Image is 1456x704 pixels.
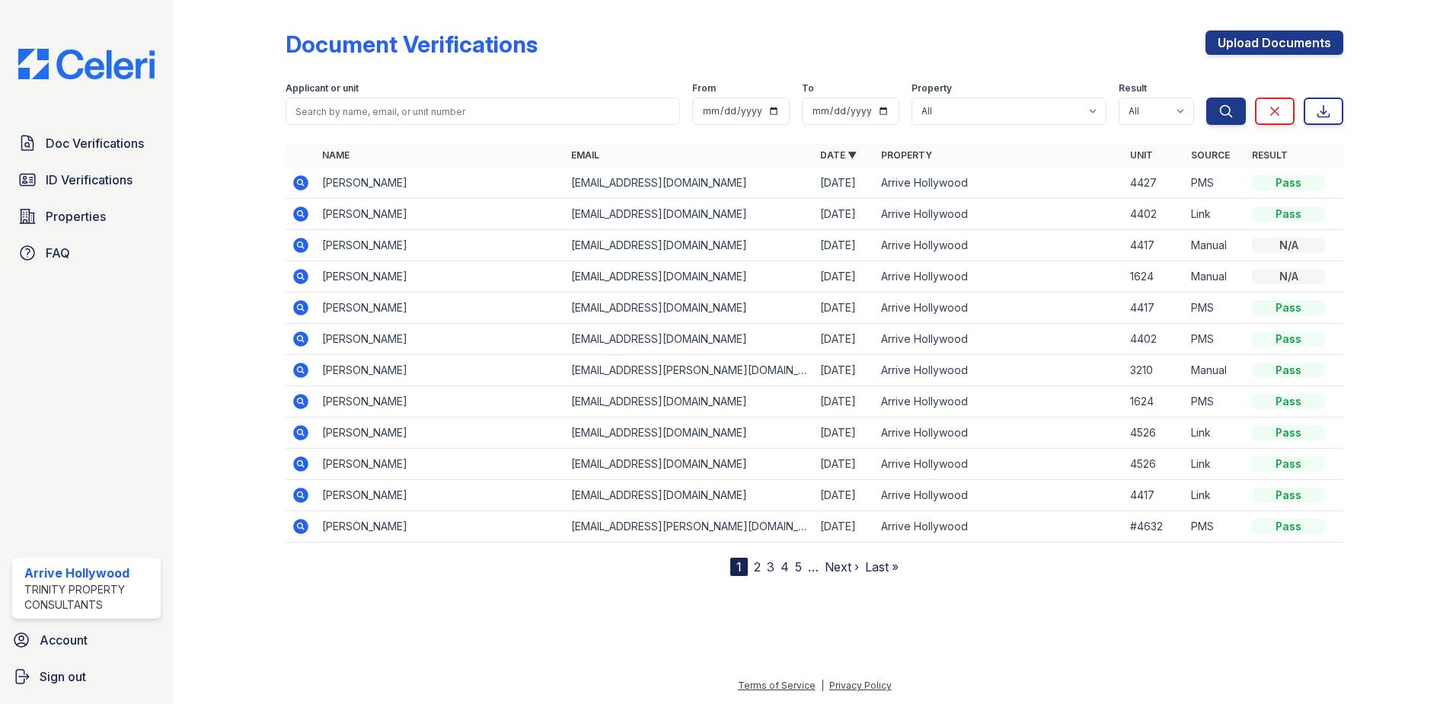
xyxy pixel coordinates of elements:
[12,165,161,195] a: ID Verifications
[1185,480,1246,511] td: Link
[738,680,816,691] a: Terms of Service
[286,98,680,125] input: Search by name, email, or unit number
[1124,355,1185,386] td: 3210
[12,238,161,268] a: FAQ
[825,559,859,574] a: Next ›
[316,168,565,199] td: [PERSON_NAME]
[875,511,1124,542] td: Arrive Hollywood
[730,558,748,576] div: 1
[875,293,1124,324] td: Arrive Hollywood
[829,680,892,691] a: Privacy Policy
[316,418,565,449] td: [PERSON_NAME]
[565,511,814,542] td: [EMAIL_ADDRESS][PERSON_NAME][DOMAIN_NAME]
[1252,363,1325,378] div: Pass
[1252,394,1325,409] div: Pass
[875,199,1124,230] td: Arrive Hollywood
[814,199,875,230] td: [DATE]
[802,82,814,94] label: To
[1185,324,1246,355] td: PMS
[814,511,875,542] td: [DATE]
[814,449,875,480] td: [DATE]
[1124,480,1185,511] td: 4417
[912,82,952,94] label: Property
[316,511,565,542] td: [PERSON_NAME]
[808,558,819,576] span: …
[814,480,875,511] td: [DATE]
[1119,82,1147,94] label: Result
[1124,418,1185,449] td: 4526
[46,207,106,226] span: Properties
[1124,386,1185,418] td: 1624
[795,559,802,574] a: 5
[1252,149,1288,161] a: Result
[814,386,875,418] td: [DATE]
[316,324,565,355] td: [PERSON_NAME]
[12,201,161,232] a: Properties
[46,244,70,262] span: FAQ
[565,386,814,418] td: [EMAIL_ADDRESS][DOMAIN_NAME]
[1124,168,1185,199] td: 4427
[565,324,814,355] td: [EMAIL_ADDRESS][DOMAIN_NAME]
[286,30,538,58] div: Document Verifications
[1185,355,1246,386] td: Manual
[1252,300,1325,315] div: Pass
[316,261,565,293] td: [PERSON_NAME]
[1124,324,1185,355] td: 4402
[316,355,565,386] td: [PERSON_NAME]
[316,449,565,480] td: [PERSON_NAME]
[322,149,350,161] a: Name
[814,324,875,355] td: [DATE]
[1185,418,1246,449] td: Link
[875,386,1124,418] td: Arrive Hollywood
[1252,175,1325,190] div: Pass
[1124,261,1185,293] td: 1624
[565,261,814,293] td: [EMAIL_ADDRESS][DOMAIN_NAME]
[781,559,789,574] a: 4
[1185,449,1246,480] td: Link
[1185,386,1246,418] td: PMS
[1191,149,1230,161] a: Source
[820,149,857,161] a: Date ▼
[1185,168,1246,199] td: PMS
[881,149,932,161] a: Property
[814,168,875,199] td: [DATE]
[875,449,1124,480] td: Arrive Hollywood
[565,480,814,511] td: [EMAIL_ADDRESS][DOMAIN_NAME]
[754,559,761,574] a: 2
[565,168,814,199] td: [EMAIL_ADDRESS][DOMAIN_NAME]
[814,230,875,261] td: [DATE]
[565,418,814,449] td: [EMAIL_ADDRESS][DOMAIN_NAME]
[316,480,565,511] td: [PERSON_NAME]
[316,386,565,418] td: [PERSON_NAME]
[875,261,1124,293] td: Arrive Hollywood
[814,355,875,386] td: [DATE]
[1205,30,1343,55] a: Upload Documents
[565,293,814,324] td: [EMAIL_ADDRESS][DOMAIN_NAME]
[1124,511,1185,542] td: #4632
[814,261,875,293] td: [DATE]
[1124,199,1185,230] td: 4402
[875,324,1124,355] td: Arrive Hollywood
[46,134,144,152] span: Doc Verifications
[1252,456,1325,472] div: Pass
[565,355,814,386] td: [EMAIL_ADDRESS][PERSON_NAME][DOMAIN_NAME]
[565,230,814,261] td: [EMAIL_ADDRESS][DOMAIN_NAME]
[814,293,875,324] td: [DATE]
[571,149,599,161] a: Email
[1185,261,1246,293] td: Manual
[24,564,155,582] div: Arrive Hollywood
[316,199,565,230] td: [PERSON_NAME]
[1252,206,1325,222] div: Pass
[875,168,1124,199] td: Arrive Hollywood
[875,480,1124,511] td: Arrive Hollywood
[692,82,716,94] label: From
[6,661,167,692] a: Sign out
[767,559,774,574] a: 3
[1252,425,1325,440] div: Pass
[865,559,899,574] a: Last »
[46,171,133,189] span: ID Verifications
[1252,269,1325,284] div: N/A
[1252,331,1325,347] div: Pass
[1130,149,1153,161] a: Unit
